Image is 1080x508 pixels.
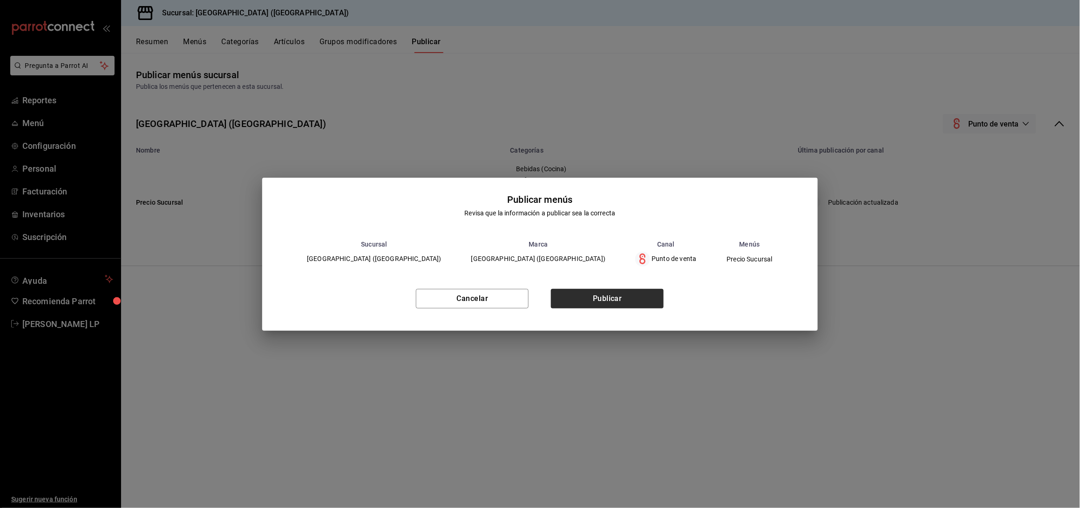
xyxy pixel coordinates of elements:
th: Marca [456,241,621,248]
td: [GEOGRAPHIC_DATA] ([GEOGRAPHIC_DATA]) [456,248,621,270]
button: Cancelar [416,289,529,308]
div: Punto de venta [635,252,696,267]
div: Revisa que la información a publicar sea la correcta [465,208,616,218]
th: Menús [712,241,788,248]
button: Publicar [551,289,664,308]
th: Sucursal [292,241,456,248]
span: Precio Sucursal [727,256,773,262]
td: [GEOGRAPHIC_DATA] ([GEOGRAPHIC_DATA]) [292,248,456,270]
div: Publicar menús [508,193,573,207]
th: Canal [620,241,711,248]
